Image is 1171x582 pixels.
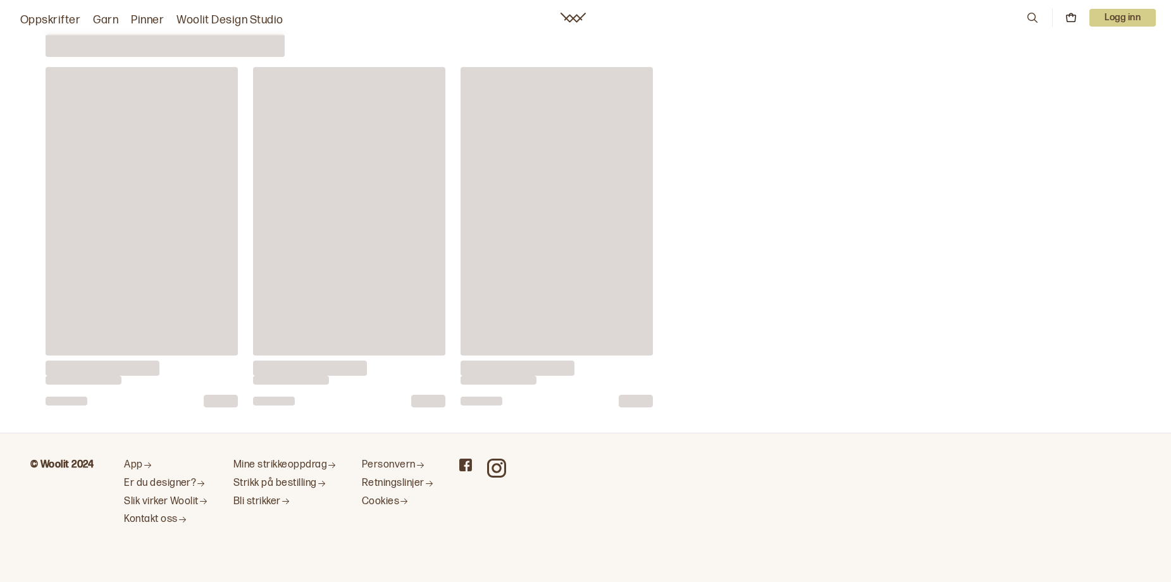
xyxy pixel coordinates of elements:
[233,459,337,472] a: Mine strikkeoppdrag
[487,459,506,478] a: Woolit on Instagram
[124,459,208,472] a: App
[131,11,164,29] a: Pinner
[93,11,118,29] a: Garn
[233,477,337,490] a: Strikk på bestilling
[362,459,434,472] a: Personvern
[30,459,94,471] b: © Woolit 2024
[233,495,337,509] a: Bli strikker
[177,11,283,29] a: Woolit Design Studio
[124,477,208,490] a: Er du designer?
[124,513,208,526] a: Kontakt oss
[561,13,586,23] a: Woolit
[362,477,434,490] a: Retningslinjer
[1089,9,1156,27] button: User dropdown
[20,11,80,29] a: Oppskrifter
[124,495,208,509] a: Slik virker Woolit
[362,495,434,509] a: Cookies
[1089,9,1156,27] p: Logg inn
[459,459,472,471] a: Woolit on Facebook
